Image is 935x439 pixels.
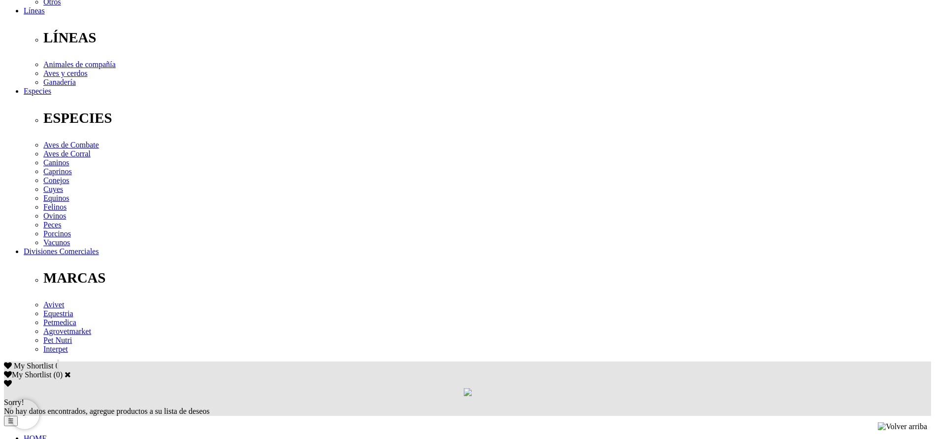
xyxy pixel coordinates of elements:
a: Aves de Corral [43,149,91,158]
a: Cerrar [65,370,71,378]
button: ☰ [4,416,18,426]
a: Petmedica [43,318,76,327]
a: Líneas [24,6,45,15]
a: Caprinos [43,167,72,176]
iframe: Brevo live chat [10,400,39,429]
span: 0 [55,362,59,370]
label: 0 [56,370,60,379]
span: ( ) [53,370,63,379]
img: loading.gif [464,388,472,396]
a: Interpet [43,345,68,353]
a: Ovinos [43,212,66,220]
a: Equestria [43,309,73,318]
a: Vacunos [43,238,70,247]
span: Sorry! [4,398,24,406]
p: ESPECIES [43,110,931,126]
a: Pet Nutri [43,336,72,344]
p: MARCAS [43,270,931,286]
a: Ganadería [43,78,76,86]
a: Agrovetmarket [43,327,91,335]
a: Peces [43,220,61,229]
a: Aves y cerdos [43,69,87,77]
a: Avivet [43,300,64,309]
a: Especies [24,87,51,95]
div: No hay datos encontrados, agregue productos a su lista de deseos [4,398,931,416]
img: Volver arriba [878,422,927,431]
a: Equinos [43,194,69,202]
a: Felinos [43,203,67,211]
a: Conejos [43,176,69,184]
a: Cuyes [43,185,63,193]
a: Aves de Combate [43,141,99,149]
a: Animales de compañía [43,60,116,69]
span: My Shortlist [14,362,53,370]
a: Divisiones Comerciales [24,247,99,256]
a: Caninos [43,158,69,167]
p: LÍNEAS [43,30,931,46]
a: Porcinos [43,229,71,238]
label: My Shortlist [4,370,51,379]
